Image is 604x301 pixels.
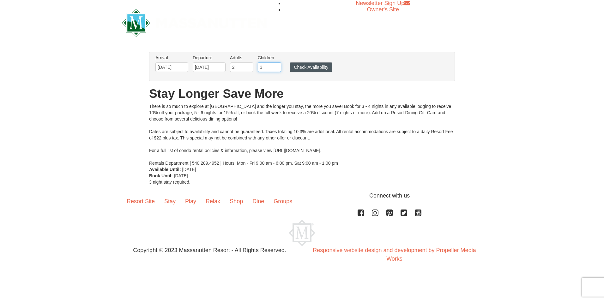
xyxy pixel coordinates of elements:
[289,220,315,246] img: Massanutten Resort Logo
[155,55,188,61] label: Arrival
[225,192,248,211] a: Shop
[149,87,455,100] h1: Stay Longer Save More
[201,192,225,211] a: Relax
[248,192,269,211] a: Dine
[117,246,302,255] p: Copyright © 2023 Massanutten Resort - All Rights Reserved.
[182,167,196,172] span: [DATE]
[122,9,267,37] img: Massanutten Resort Logo
[149,167,181,172] strong: Available Until:
[230,55,253,61] label: Adults
[367,6,399,13] a: Owner's Site
[313,247,476,262] a: Responsive website design and development by Propeller Media Works
[193,55,226,61] label: Departure
[290,62,332,72] button: Check Availability
[174,173,188,178] span: [DATE]
[149,103,455,166] div: There is so much to explore at [GEOGRAPHIC_DATA] and the longer you stay, the more you save! Book...
[160,192,180,211] a: Stay
[122,15,267,29] a: Massanutten Resort
[122,192,160,211] a: Resort Site
[149,173,173,178] strong: Book Until:
[149,180,190,185] span: 3 night stay required.
[269,192,297,211] a: Groups
[180,192,201,211] a: Play
[258,55,281,61] label: Children
[122,192,482,200] p: Connect with us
